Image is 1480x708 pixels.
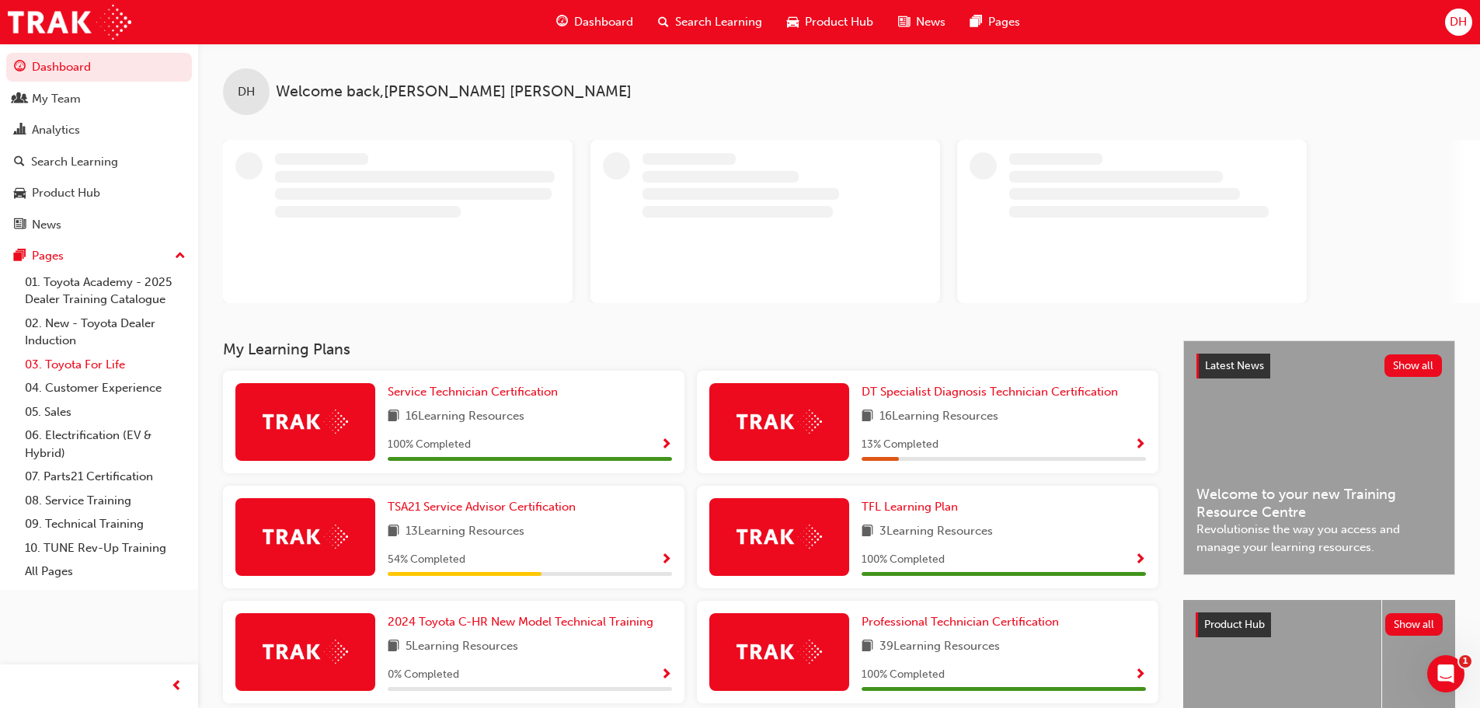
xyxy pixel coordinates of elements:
[8,5,131,40] img: Trak
[406,522,524,542] span: 13 Learning Resources
[388,500,576,514] span: TSA21 Service Advisor Certification
[660,668,672,682] span: Show Progress
[32,216,61,234] div: News
[19,536,192,560] a: 10. TUNE Rev-Up Training
[862,615,1059,629] span: Professional Technician Certification
[14,124,26,138] span: chart-icon
[1134,665,1146,685] button: Show Progress
[737,410,822,434] img: Trak
[19,400,192,424] a: 05. Sales
[862,498,964,516] a: TFL Learning Plan
[1183,340,1455,575] a: Latest NewsShow allWelcome to your new Training Resource CentreRevolutionise the way you access a...
[660,550,672,570] button: Show Progress
[862,407,873,427] span: book-icon
[737,525,822,549] img: Trak
[14,92,26,106] span: people-icon
[32,121,80,139] div: Analytics
[660,435,672,455] button: Show Progress
[19,353,192,377] a: 03. Toyota For Life
[862,500,958,514] span: TFL Learning Plan
[388,613,660,631] a: 2024 Toyota C-HR New Model Technical Training
[574,13,633,31] span: Dashboard
[6,85,192,113] a: My Team
[388,637,399,657] span: book-icon
[1427,655,1464,692] iframe: Intercom live chat
[175,246,186,267] span: up-icon
[32,247,64,265] div: Pages
[1134,550,1146,570] button: Show Progress
[1134,438,1146,452] span: Show Progress
[1459,655,1471,668] span: 1
[1196,521,1442,556] span: Revolutionise the way you access and manage your learning resources.
[970,12,982,32] span: pages-icon
[388,551,465,569] span: 54 % Completed
[6,242,192,270] button: Pages
[19,312,192,353] a: 02. New - Toyota Dealer Induction
[1205,359,1264,372] span: Latest News
[14,61,26,75] span: guage-icon
[263,410,348,434] img: Trak
[14,155,25,169] span: search-icon
[6,116,192,145] a: Analytics
[879,407,998,427] span: 16 Learning Resources
[862,383,1124,401] a: DT Specialist Diagnosis Technician Certification
[805,13,873,31] span: Product Hub
[862,436,938,454] span: 13 % Completed
[19,424,192,465] a: 06. Electrification (EV & Hybrid)
[406,637,518,657] span: 5 Learning Resources
[388,498,582,516] a: TSA21 Service Advisor Certification
[263,640,348,664] img: Trak
[6,148,192,176] a: Search Learning
[988,13,1020,31] span: Pages
[388,383,564,401] a: Service Technician Certification
[916,13,945,31] span: News
[660,438,672,452] span: Show Progress
[556,12,568,32] span: guage-icon
[660,553,672,567] span: Show Progress
[6,53,192,82] a: Dashboard
[6,50,192,242] button: DashboardMy TeamAnalyticsSearch LearningProduct HubNews
[1134,668,1146,682] span: Show Progress
[19,560,192,584] a: All Pages
[775,6,886,38] a: car-iconProduct Hub
[388,666,459,684] span: 0 % Completed
[14,249,26,263] span: pages-icon
[6,179,192,208] a: Product Hub
[32,184,100,202] div: Product Hub
[862,385,1118,399] span: DT Specialist Diagnosis Technician Certification
[1384,354,1443,377] button: Show all
[31,153,118,171] div: Search Learning
[388,385,558,399] span: Service Technician Certification
[544,6,646,38] a: guage-iconDashboard
[238,83,255,101] span: DH
[19,270,192,312] a: 01. Toyota Academy - 2025 Dealer Training Catalogue
[862,637,873,657] span: book-icon
[737,640,822,664] img: Trak
[1196,486,1442,521] span: Welcome to your new Training Resource Centre
[862,613,1065,631] a: Professional Technician Certification
[675,13,762,31] span: Search Learning
[406,407,524,427] span: 16 Learning Resources
[862,551,945,569] span: 100 % Completed
[19,512,192,536] a: 09. Technical Training
[388,522,399,542] span: book-icon
[1196,612,1443,637] a: Product HubShow all
[19,489,192,513] a: 08. Service Training
[388,615,653,629] span: 2024 Toyota C-HR New Model Technical Training
[263,525,348,549] img: Trak
[787,12,799,32] span: car-icon
[1196,354,1442,378] a: Latest NewsShow all
[388,407,399,427] span: book-icon
[19,465,192,489] a: 07. Parts21 Certification
[14,187,26,201] span: car-icon
[388,436,471,454] span: 100 % Completed
[879,522,993,542] span: 3 Learning Resources
[898,12,910,32] span: news-icon
[19,376,192,400] a: 04. Customer Experience
[6,211,192,239] a: News
[862,522,873,542] span: book-icon
[1134,553,1146,567] span: Show Progress
[886,6,958,38] a: news-iconNews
